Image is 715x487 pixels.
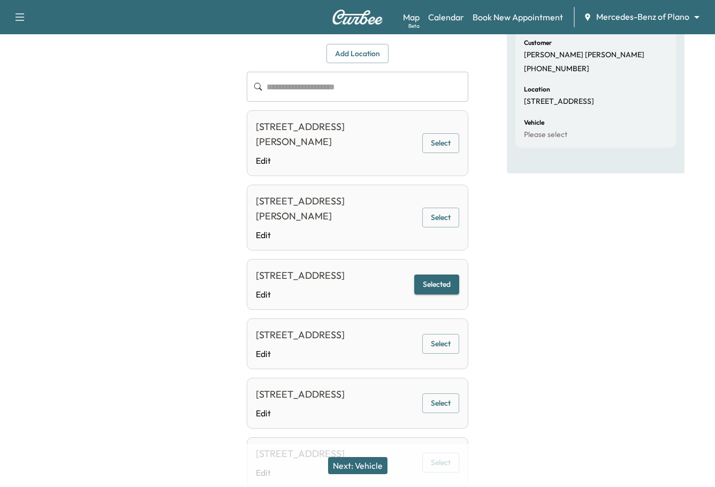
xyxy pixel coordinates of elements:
[524,130,567,140] p: Please select
[524,119,544,126] h6: Vehicle
[596,11,689,23] span: Mercedes-Benz of Plano
[422,208,459,227] button: Select
[332,10,383,25] img: Curbee Logo
[256,288,345,301] a: Edit
[256,154,417,167] a: Edit
[256,194,417,224] div: [STREET_ADDRESS][PERSON_NAME]
[328,457,387,474] button: Next: Vehicle
[524,40,552,46] h6: Customer
[256,268,345,283] div: [STREET_ADDRESS]
[422,393,459,413] button: Select
[422,334,459,354] button: Select
[524,50,644,60] p: [PERSON_NAME] [PERSON_NAME]
[428,11,464,24] a: Calendar
[414,275,459,294] button: Selected
[326,44,389,64] button: Add Location
[256,387,345,402] div: [STREET_ADDRESS]
[256,119,417,149] div: [STREET_ADDRESS][PERSON_NAME]
[524,64,589,74] p: [PHONE_NUMBER]
[256,229,417,241] a: Edit
[403,11,420,24] a: MapBeta
[408,22,420,30] div: Beta
[524,97,594,106] p: [STREET_ADDRESS]
[524,86,550,93] h6: Location
[256,328,345,343] div: [STREET_ADDRESS]
[422,133,459,153] button: Select
[473,11,563,24] a: Book New Appointment
[256,347,345,360] a: Edit
[256,407,345,420] a: Edit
